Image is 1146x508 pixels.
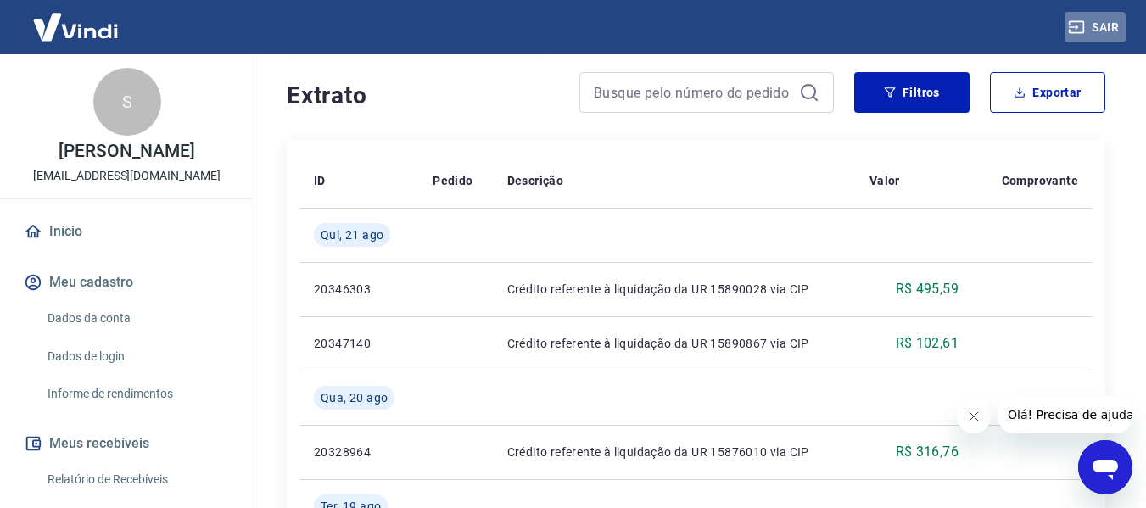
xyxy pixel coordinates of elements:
[321,226,383,243] span: Qui, 21 ago
[93,68,161,136] div: S
[854,72,970,113] button: Filtros
[507,281,842,298] p: Crédito referente à liquidação da UR 15890028 via CIP
[1065,12,1126,43] button: Sair
[990,72,1105,113] button: Exportar
[41,301,233,336] a: Dados da conta
[998,396,1132,433] iframe: Mensagem da empresa
[314,444,405,461] p: 20328964
[314,335,405,352] p: 20347140
[41,377,233,411] a: Informe de rendimentos
[507,172,564,189] p: Descrição
[10,12,143,25] span: Olá! Precisa de ajuda?
[41,462,233,497] a: Relatório de Recebíveis
[869,172,900,189] p: Valor
[314,172,326,189] p: ID
[59,142,194,160] p: [PERSON_NAME]
[896,442,959,462] p: R$ 316,76
[507,444,842,461] p: Crédito referente à liquidação da UR 15876010 via CIP
[314,281,405,298] p: 20346303
[33,167,221,185] p: [EMAIL_ADDRESS][DOMAIN_NAME]
[321,389,388,406] span: Qua, 20 ago
[1078,440,1132,494] iframe: Botão para abrir a janela de mensagens
[594,80,792,105] input: Busque pelo número do pedido
[20,1,131,53] img: Vindi
[20,425,233,462] button: Meus recebíveis
[896,279,959,299] p: R$ 495,59
[20,264,233,301] button: Meu cadastro
[433,172,472,189] p: Pedido
[507,335,842,352] p: Crédito referente à liquidação da UR 15890867 via CIP
[1002,172,1078,189] p: Comprovante
[20,213,233,250] a: Início
[287,79,559,113] h4: Extrato
[41,339,233,374] a: Dados de login
[957,399,991,433] iframe: Fechar mensagem
[896,333,959,354] p: R$ 102,61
